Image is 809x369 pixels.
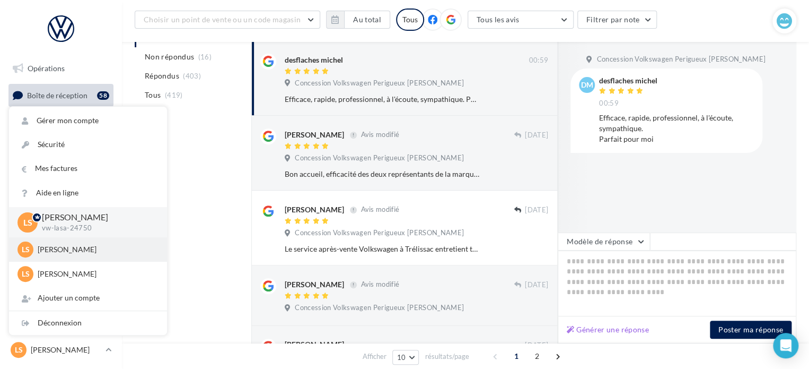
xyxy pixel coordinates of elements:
[392,350,419,365] button: 10
[285,204,344,215] div: [PERSON_NAME]
[596,55,766,64] span: Concession Volkswagen Perigueux [PERSON_NAME]
[6,138,116,160] a: Campagnes
[22,244,30,255] span: LS
[9,286,167,310] div: Ajouter un compte
[6,111,116,133] a: Visibilité en ligne
[525,341,548,350] span: [DATE]
[22,269,30,279] span: LS
[295,79,464,88] span: Concession Volkswagen Perigueux [PERSON_NAME]
[529,348,546,365] span: 2
[344,11,390,29] button: Au total
[295,153,464,163] span: Concession Volkswagen Perigueux [PERSON_NAME]
[144,15,301,24] span: Choisir un point de vente ou un code magasin
[145,71,179,81] span: Répondus
[9,311,167,335] div: Déconnexion
[42,224,150,233] p: vw-lasa-24750
[28,64,65,73] span: Opérations
[710,321,792,339] button: Poster ma réponse
[135,11,320,29] button: Choisir un point de vente ou un code magasin
[42,211,150,224] p: [PERSON_NAME]
[9,133,167,157] a: Sécurité
[15,345,23,355] span: LS
[9,109,167,133] a: Gérer mon compte
[326,11,390,29] button: Au total
[145,52,194,62] span: Non répondus
[360,280,399,289] span: Avis modifié
[396,8,424,31] div: Tous
[525,131,548,140] span: [DATE]
[525,280,548,290] span: [DATE]
[9,181,167,205] a: Aide en ligne
[285,130,344,140] div: [PERSON_NAME]
[525,205,548,215] span: [DATE]
[285,279,344,290] div: [PERSON_NAME]
[599,99,619,108] span: 00:59
[363,351,386,362] span: Afficher
[599,113,754,144] div: Efficace, rapide, professionnel, à l'écoute, sympathique. Parfait pour moi
[198,53,212,61] span: (16)
[558,233,650,251] button: Modèle de réponse
[6,84,116,107] a: Boîte de réception58
[295,303,464,313] span: Concession Volkswagen Perigueux [PERSON_NAME]
[31,345,101,355] p: [PERSON_NAME]
[6,217,116,239] a: Calendrier
[577,11,657,29] button: Filtrer par note
[773,333,798,358] div: Open Intercom Messenger
[425,351,469,362] span: résultats/page
[508,348,525,365] span: 1
[145,90,161,100] span: Tous
[285,244,479,254] div: Le service après-vente Volkswagen à Trélissac entretient tous mes véhicules Volkswagen depuis des...
[360,205,399,214] span: Avis modifié
[9,157,167,181] a: Mes factures
[6,57,116,80] a: Opérations
[529,56,548,65] span: 00:59
[468,11,574,29] button: Tous les avis
[562,323,653,336] button: Générer une réponse
[6,190,116,212] a: Médiathèque
[165,91,183,99] span: (419)
[23,216,32,228] span: LS
[599,77,657,84] div: desflaches michel
[285,169,479,179] div: Bon accueil, efficacité des deux représentants de la marque VW. Découverte du client, engagement,...
[27,90,87,99] span: Boîte de réception
[285,94,479,105] div: Efficace, rapide, professionnel, à l'écoute, sympathique. Parfait pour moi
[581,80,593,90] span: dm
[6,164,116,186] a: Contacts
[477,15,520,24] span: Tous les avis
[285,55,343,65] div: desflaches michel
[295,228,464,238] span: Concession Volkswagen Perigueux [PERSON_NAME]
[6,243,116,274] a: PLV et print personnalisable
[360,131,399,139] span: Avis modifié
[97,91,109,100] div: 58
[397,353,406,362] span: 10
[8,340,113,360] a: LS [PERSON_NAME]
[285,339,344,350] div: [PERSON_NAME]
[183,72,201,80] span: (403)
[6,278,116,310] a: Campagnes DataOnDemand
[38,269,154,279] p: [PERSON_NAME]
[38,244,154,255] p: [PERSON_NAME]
